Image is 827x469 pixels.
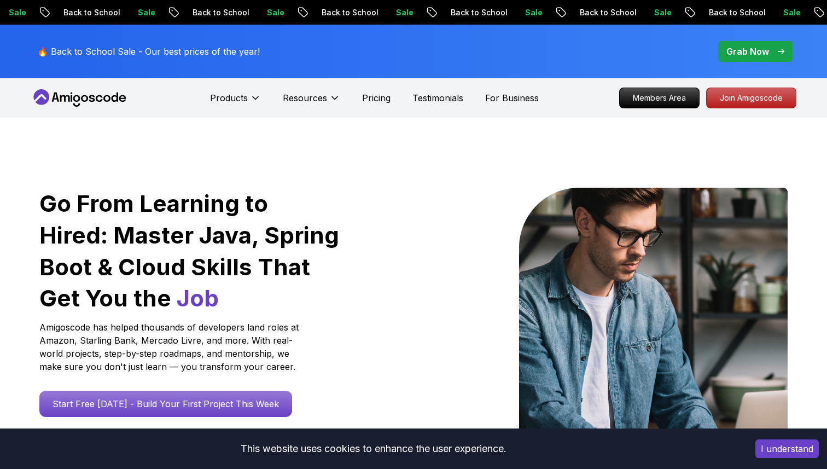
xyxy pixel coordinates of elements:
[485,91,539,105] a: For Business
[626,7,661,18] p: Sale
[210,91,261,113] button: Products
[239,7,274,18] p: Sale
[37,45,260,58] p: 🔥 Back to School Sale - Our best prices of the year!
[412,91,463,105] a: Testimonials
[36,7,110,18] p: Back to School
[619,88,700,108] a: Members Area
[177,284,219,312] span: Job
[39,321,302,373] p: Amigoscode has helped thousands of developers land roles at Amazon, Starling Bank, Mercado Livre,...
[552,7,626,18] p: Back to School
[755,7,790,18] p: Sale
[362,91,391,105] a: Pricing
[726,45,769,58] p: Grab Now
[497,7,532,18] p: Sale
[165,7,239,18] p: Back to School
[283,91,340,113] button: Resources
[8,437,739,461] div: This website uses cookies to enhance the user experience.
[368,7,403,18] p: Sale
[706,88,796,108] a: Join Amigoscode
[210,91,248,105] p: Products
[110,7,145,18] p: Sale
[283,91,327,105] p: Resources
[294,7,368,18] p: Back to School
[681,7,755,18] p: Back to School
[620,88,699,108] p: Members Area
[39,188,341,314] h1: Go From Learning to Hired: Master Java, Spring Boot & Cloud Skills That Get You the
[707,88,796,108] p: Join Amigoscode
[755,439,819,458] button: Accept cookies
[423,7,497,18] p: Back to School
[39,391,292,417] a: Start Free [DATE] - Build Your First Project This Week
